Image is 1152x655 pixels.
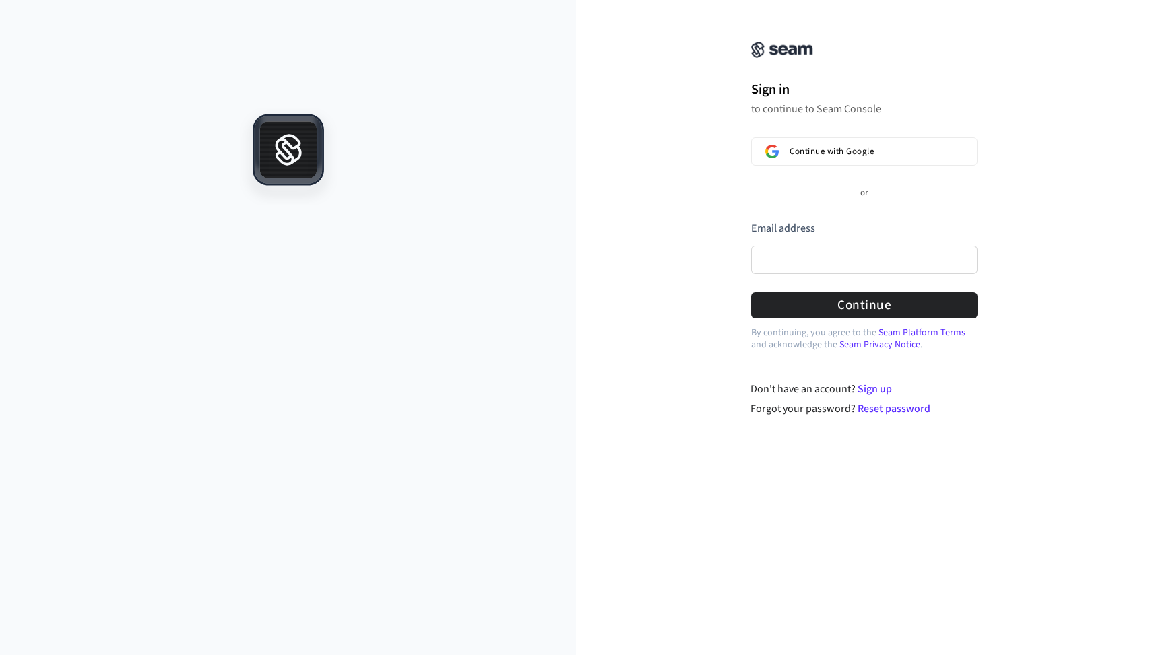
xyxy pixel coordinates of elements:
[751,102,978,116] p: to continue to Seam Console
[839,338,920,351] a: Seam Privacy Notice
[751,79,978,100] h1: Sign in
[750,401,978,417] div: Forgot your password?
[751,326,978,351] p: By continuing, you agree to the and acknowledge the .
[765,145,779,158] img: Sign in with Google
[878,326,965,339] a: Seam Platform Terms
[858,382,892,397] a: Sign up
[751,137,978,166] button: Sign in with GoogleContinue with Google
[751,292,978,318] button: Continue
[860,187,868,199] p: or
[790,146,874,157] span: Continue with Google
[751,42,813,58] img: Seam Console
[751,221,815,236] label: Email address
[858,401,930,416] a: Reset password
[750,381,978,397] div: Don't have an account?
